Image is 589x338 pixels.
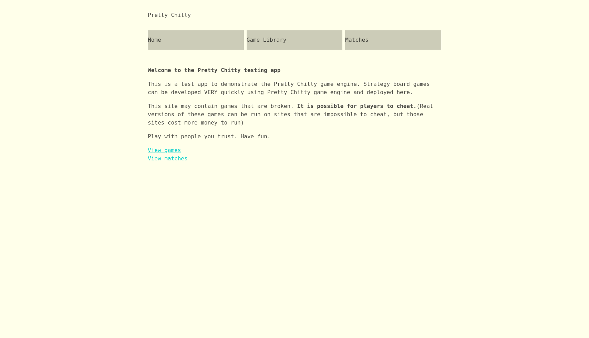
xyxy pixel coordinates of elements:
[148,80,441,102] p: This is a test app to demonstrate the Pretty Chitty game engine. Strategy board games can be deve...
[148,55,441,80] p: Welcome to the Pretty Chitty testing app
[148,155,188,162] a: View matches
[247,30,343,50] a: Game Library
[345,30,441,50] a: Matches
[148,11,191,19] div: Pretty Chitty
[148,147,181,153] a: View games
[148,30,244,50] a: Home
[297,103,416,109] b: It is possible for players to cheat.
[148,102,441,132] p: This site may contain games that are broken. (Real versions of these games can be run on sites th...
[148,132,441,146] p: Play with people you trust. Have fun.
